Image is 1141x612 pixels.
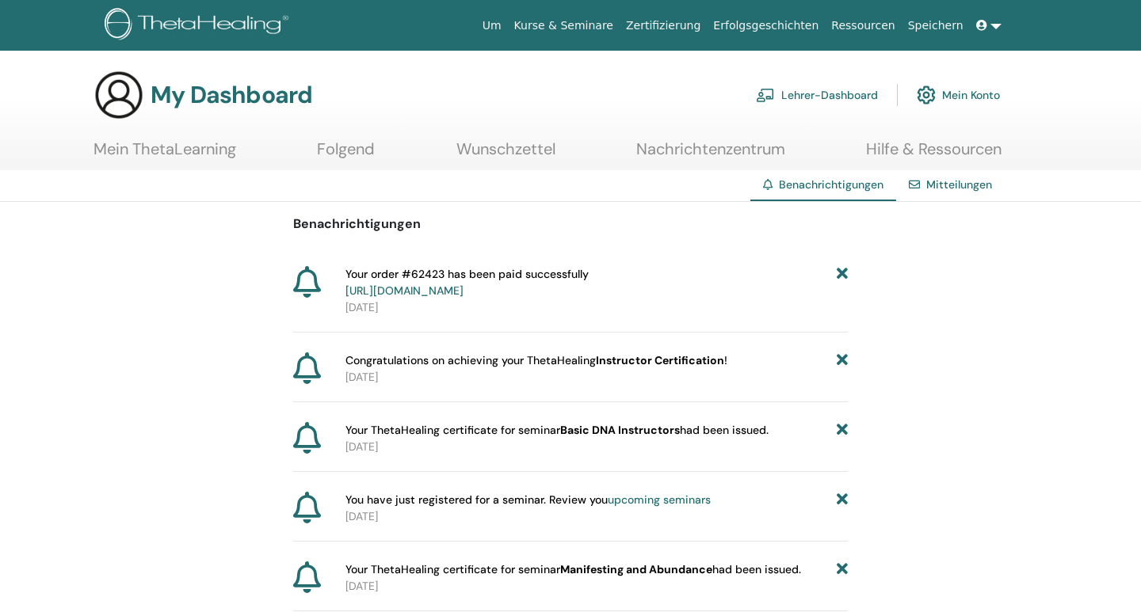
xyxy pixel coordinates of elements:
[476,11,508,40] a: Um
[917,78,1000,112] a: Mein Konto
[596,353,724,367] b: Instructor Certification
[866,139,1002,170] a: Hilfe & Ressourcen
[345,561,801,578] span: Your ThetaHealing certificate for seminar had been issued.
[456,139,555,170] a: Wunschzettel
[560,423,680,437] b: Basic DNA Instructors
[345,422,769,439] span: Your ThetaHealing certificate for seminar had been issued.
[345,508,848,525] p: [DATE]
[345,369,848,386] p: [DATE]
[93,139,236,170] a: Mein ThetaLearning
[345,578,848,595] p: [DATE]
[756,78,878,112] a: Lehrer-Dashboard
[151,81,312,109] h3: My Dashboard
[917,82,936,108] img: cog.svg
[508,11,620,40] a: Kurse & Seminare
[902,11,970,40] a: Speichern
[756,88,775,102] img: chalkboard-teacher.svg
[707,11,825,40] a: Erfolgsgeschichten
[317,139,375,170] a: Folgend
[93,70,144,120] img: generic-user-icon.jpg
[293,215,848,234] p: Benachrichtigungen
[345,492,711,508] span: You have just registered for a seminar. Review you
[825,11,901,40] a: Ressourcen
[560,562,712,576] b: Manifesting and Abundance
[636,139,785,170] a: Nachrichtenzentrum
[345,299,848,316] p: [DATE]
[608,492,711,507] a: upcoming seminars
[345,266,589,299] span: Your order #62423 has been paid successfully
[779,177,883,192] span: Benachrichtigungen
[345,283,464,298] a: [URL][DOMAIN_NAME]
[345,352,727,369] span: Congratulations on achieving your ThetaHealing !
[926,177,992,192] a: Mitteilungen
[105,8,294,44] img: logo.png
[620,11,707,40] a: Zertifizierung
[345,439,848,455] p: [DATE]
